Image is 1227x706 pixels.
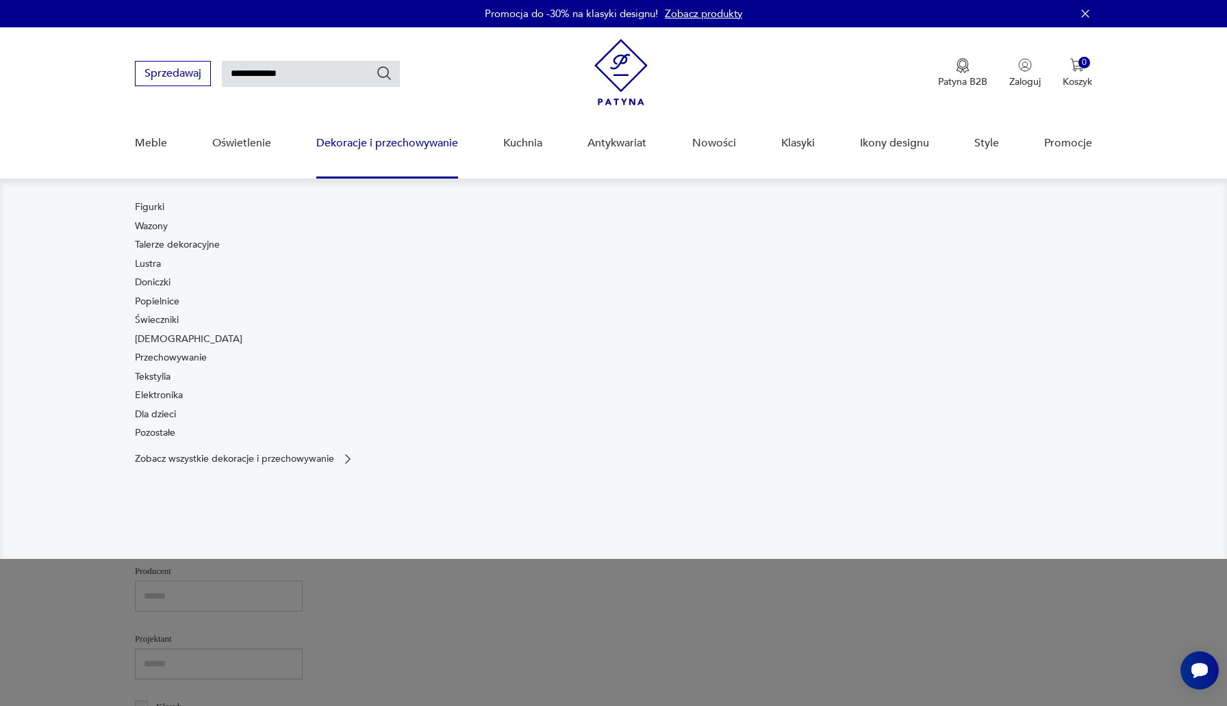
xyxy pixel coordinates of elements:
[938,58,987,88] button: Patyna B2B
[376,65,392,81] button: Szukaj
[974,117,999,170] a: Style
[1044,117,1092,170] a: Promocje
[135,454,334,463] p: Zobacz wszystkie dekoracje i przechowywanie
[135,257,161,271] a: Lustra
[135,238,220,252] a: Talerze dekoracyjne
[1009,58,1041,88] button: Zaloguj
[135,70,211,79] a: Sprzedawaj
[938,58,987,88] a: Ikona medaluPatyna B2B
[587,117,646,170] a: Antykwariat
[135,117,167,170] a: Meble
[135,220,168,233] a: Wazony
[135,200,164,214] a: Figurki
[135,452,355,466] a: Zobacz wszystkie dekoracje i przechowywanie
[135,426,175,440] a: Pozostałe
[135,408,176,421] a: Dla dzieci
[135,332,242,346] a: [DEMOGRAPHIC_DATA]
[485,7,658,21] p: Promocja do -30% na klasyki designu!
[938,75,987,88] p: Patyna B2B
[135,370,170,384] a: Tekstylia
[135,276,170,289] a: Doniczki
[1063,58,1092,88] button: 0Koszyk
[781,117,815,170] a: Klasyki
[620,200,1092,515] img: cfa44e985ea346226f89ee8969f25989.jpg
[692,117,736,170] a: Nowości
[956,58,970,73] img: Ikona medalu
[135,351,207,365] a: Przechowywanie
[503,117,542,170] a: Kuchnia
[135,389,183,402] a: Elektronika
[1009,75,1041,88] p: Zaloguj
[665,7,742,21] a: Zobacz produkty
[1078,57,1090,68] div: 0
[1063,75,1092,88] p: Koszyk
[594,39,648,105] img: Patyna - sklep z meblami i dekoracjami vintage
[212,117,271,170] a: Oświetlenie
[860,117,929,170] a: Ikony designu
[316,117,458,170] a: Dekoracje i przechowywanie
[1018,58,1032,72] img: Ikonka użytkownika
[135,313,179,327] a: Świeczniki
[135,295,179,309] a: Popielnice
[1070,58,1084,72] img: Ikona koszyka
[135,61,211,86] button: Sprzedawaj
[1180,651,1219,690] iframe: Smartsupp widget button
